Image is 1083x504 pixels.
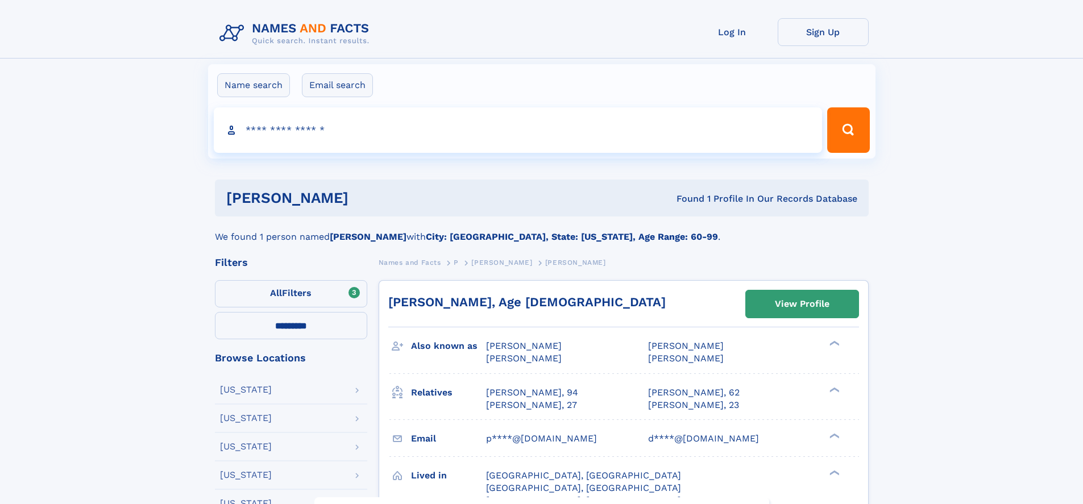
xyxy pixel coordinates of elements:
[648,386,740,399] a: [PERSON_NAME], 62
[486,353,562,364] span: [PERSON_NAME]
[486,470,681,481] span: [GEOGRAPHIC_DATA], [GEOGRAPHIC_DATA]
[220,414,272,423] div: [US_STATE]
[545,259,606,266] span: [PERSON_NAME]
[215,257,367,268] div: Filters
[411,466,486,485] h3: Lived in
[411,429,486,448] h3: Email
[778,18,869,46] a: Sign Up
[827,432,840,439] div: ❯
[454,259,459,266] span: P
[217,73,290,97] label: Name search
[302,73,373,97] label: Email search
[648,399,739,411] a: [PERSON_NAME], 23
[215,18,379,49] img: Logo Names and Facts
[220,442,272,451] div: [US_STATE]
[648,353,724,364] span: [PERSON_NAME]
[330,231,406,242] b: [PERSON_NAME]
[454,255,459,269] a: P
[648,340,724,351] span: [PERSON_NAME]
[486,386,578,399] a: [PERSON_NAME], 94
[270,288,282,298] span: All
[388,295,666,309] a: [PERSON_NAME], Age [DEMOGRAPHIC_DATA]
[512,193,857,205] div: Found 1 Profile In Our Records Database
[220,470,272,480] div: [US_STATE]
[827,386,840,393] div: ❯
[486,399,577,411] a: [PERSON_NAME], 27
[775,291,829,317] div: View Profile
[827,469,840,476] div: ❯
[486,340,562,351] span: [PERSON_NAME]
[746,290,858,318] a: View Profile
[215,216,869,244] div: We found 1 person named with .
[411,336,486,356] h3: Also known as
[426,231,718,242] b: City: [GEOGRAPHIC_DATA], State: [US_STATE], Age Range: 60-99
[486,482,681,493] span: [GEOGRAPHIC_DATA], [GEOGRAPHIC_DATA]
[215,280,367,307] label: Filters
[471,259,532,266] span: [PERSON_NAME]
[214,107,823,153] input: search input
[220,385,272,394] div: [US_STATE]
[471,255,532,269] a: [PERSON_NAME]
[379,255,441,269] a: Names and Facts
[411,383,486,402] h3: Relatives
[827,107,869,153] button: Search Button
[226,191,513,205] h1: [PERSON_NAME]
[827,340,840,347] div: ❯
[687,18,778,46] a: Log In
[215,353,367,363] div: Browse Locations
